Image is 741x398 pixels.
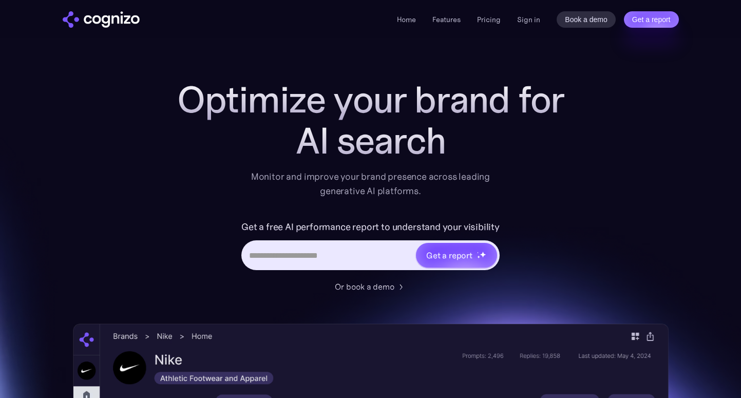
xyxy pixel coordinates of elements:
[517,13,540,26] a: Sign in
[477,15,501,24] a: Pricing
[557,11,616,28] a: Book a demo
[335,280,394,293] div: Or book a demo
[165,79,576,120] h1: Optimize your brand for
[624,11,679,28] a: Get a report
[244,169,497,198] div: Monitor and improve your brand presence across leading generative AI platforms.
[241,219,500,235] label: Get a free AI performance report to understand your visibility
[63,11,140,28] img: cognizo logo
[480,251,486,258] img: star
[63,11,140,28] a: home
[165,120,576,161] div: AI search
[335,280,407,293] a: Or book a demo
[477,252,479,253] img: star
[426,249,472,261] div: Get a report
[241,219,500,275] form: Hero URL Input Form
[432,15,461,24] a: Features
[477,255,481,259] img: star
[415,242,498,269] a: Get a reportstarstarstar
[397,15,416,24] a: Home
